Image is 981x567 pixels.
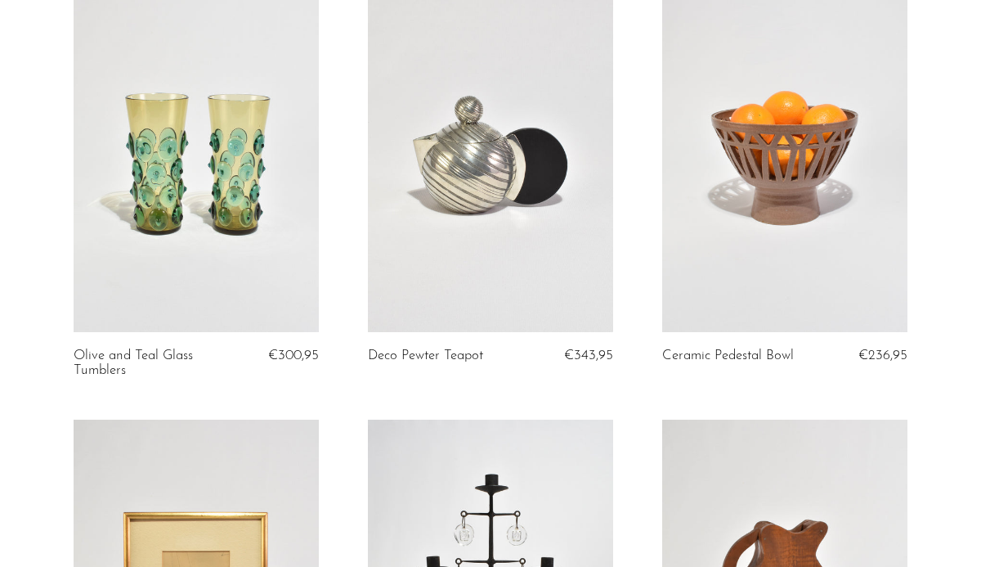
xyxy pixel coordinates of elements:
[368,349,483,363] a: Deco Pewter Teapot
[858,349,907,362] span: €236,95
[74,349,235,379] a: Olive and Teal Glass Tumblers
[268,349,319,362] span: €300,95
[662,349,794,363] a: Ceramic Pedestal Bowl
[564,349,613,362] span: €343,95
